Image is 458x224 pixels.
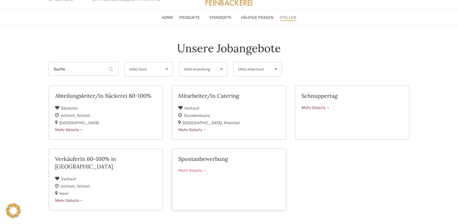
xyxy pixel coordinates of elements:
span: Stellen [280,15,296,21]
span: (Alle) Anstellung [184,62,213,76]
input: Suche [49,62,118,76]
h2: Schnuppertag [301,92,403,100]
span: Mehr Details [55,127,83,132]
a: Standorte [209,12,235,24]
h2: Mitarbeiter/in Catering [178,92,280,100]
span: Mehr Details [178,168,206,173]
span: ▾ [161,62,173,76]
span: [GEOGRAPHIC_DATA] [183,120,224,125]
span: Produkte [179,15,200,21]
span: Rheintal [224,120,240,125]
h2: VerkäuferIn 60-100% in [GEOGRAPHIC_DATA] [55,155,157,170]
h2: Spontanbewerbung [178,155,280,163]
a: Stellen [280,12,296,24]
span: Mehr Details [178,127,206,132]
span: Vollzeit [61,184,77,189]
span: Standorte [209,15,232,21]
span: ▾ [270,62,282,76]
span: Verkauf [61,176,76,182]
span: Verkauf [184,106,199,111]
span: Häufige Fragen [241,15,274,21]
span: Vollzeit [61,113,77,118]
span: (Alle) Team [129,62,158,76]
a: Häufige Fragen [241,12,274,24]
div: Main navigation [46,12,413,24]
a: Spontanbewerbung Mehr Details [172,149,286,210]
a: Schnuppertag Mehr Details [295,86,409,140]
a: Mitarbeiter/in Catering Verkauf Stundenbasis [GEOGRAPHIC_DATA] Rheintal Mehr Details [172,86,286,140]
span: Mehr Details [55,198,83,203]
span: Horn [59,191,68,196]
span: [GEOGRAPHIC_DATA] [59,120,99,125]
h4: Unsere Jobangebote [177,41,281,56]
a: VerkäuferIn 60-100% in [GEOGRAPHIC_DATA] Verkauf Vollzeit Teilzeit Horn Mehr Details [49,149,163,210]
span: Stundenbasis [184,113,210,118]
a: Abteilungsleiter/in Bäckerei 80-100% Bäckerei Vollzeit Teilzeit [GEOGRAPHIC_DATA] Mehr Details [49,86,163,140]
span: Teilzeit [77,113,90,118]
h2: Abteilungsleiter/in Bäckerei 80-100% [55,92,157,100]
a: Home [162,12,173,24]
span: ▾ [216,62,227,76]
span: Bäckerei [61,106,78,111]
span: Teilzeit [77,184,90,189]
a: Produkte [179,12,203,24]
span: Home [162,15,173,21]
span: Mehr Details [301,105,330,110]
span: (Alle) Arbeitsort [238,62,267,76]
